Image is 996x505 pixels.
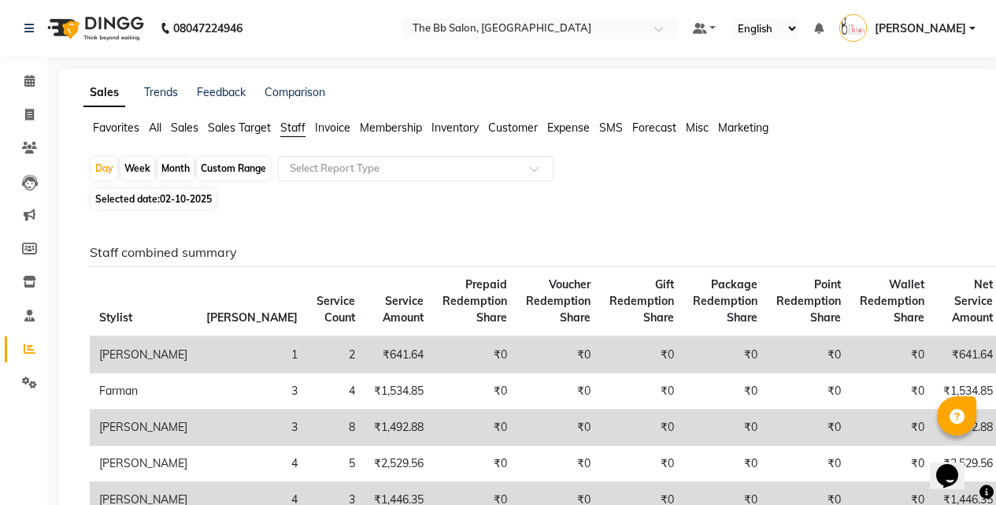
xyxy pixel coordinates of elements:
td: 8 [307,410,365,446]
h6: Staff combined summary [90,245,962,260]
td: ₹0 [600,446,683,482]
td: ₹0 [767,446,850,482]
td: ₹0 [850,446,934,482]
div: Month [157,158,194,180]
td: 1 [197,336,307,373]
td: [PERSON_NAME] [90,446,197,482]
td: [PERSON_NAME] [90,336,197,373]
span: Point Redemption Share [776,277,841,325]
span: 02-10-2025 [160,193,212,205]
span: Staff [280,121,305,135]
span: Customer [488,121,538,135]
td: ₹0 [517,410,600,446]
td: 4 [197,446,307,482]
td: 2 [307,336,365,373]
td: ₹0 [600,373,683,410]
span: Invoice [315,121,350,135]
td: ₹641.64 [365,336,433,373]
td: 3 [197,373,307,410]
span: [PERSON_NAME] [206,310,298,325]
span: Forecast [632,121,676,135]
img: Ujjwal Bisht [839,14,867,42]
span: Voucher Redemption Share [526,277,591,325]
span: All [149,121,161,135]
span: Misc [686,121,709,135]
td: ₹2,529.56 [365,446,433,482]
td: ₹0 [767,373,850,410]
td: ₹1,492.88 [365,410,433,446]
span: Expense [547,121,590,135]
a: Sales [83,79,125,107]
span: Wallet Redemption Share [860,277,924,325]
td: ₹0 [600,410,683,446]
td: ₹0 [517,446,600,482]
span: Net Service Amount [952,277,993,325]
span: Sales Target [208,121,271,135]
span: Selected date: [91,189,216,209]
span: Sales [171,121,198,135]
span: Service Count [317,294,355,325]
a: Feedback [197,85,246,99]
td: ₹0 [600,336,683,373]
td: ₹0 [433,446,517,482]
td: ₹0 [517,373,600,410]
iframe: chat widget [930,442,980,489]
span: Marketing [718,121,768,135]
a: Trends [144,85,178,99]
span: Prepaid Redemption Share [442,277,507,325]
td: 5 [307,446,365,482]
td: ₹0 [433,410,517,446]
a: Comparison [265,85,325,99]
td: ₹0 [683,373,767,410]
span: SMS [599,121,623,135]
span: Package Redemption Share [693,277,757,325]
td: ₹0 [517,336,600,373]
div: Week [120,158,154,180]
td: ₹0 [683,336,767,373]
img: logo [40,6,148,50]
span: Membership [360,121,422,135]
span: Favorites [93,121,139,135]
div: Day [91,158,117,180]
td: 4 [307,373,365,410]
td: ₹0 [850,410,934,446]
span: Inventory [431,121,479,135]
td: ₹0 [683,410,767,446]
td: ₹0 [850,373,934,410]
td: 3 [197,410,307,446]
span: Service Amount [383,294,424,325]
div: Custom Range [197,158,270,180]
td: ₹0 [433,336,517,373]
b: 08047224946 [173,6,243,50]
td: ₹0 [850,336,934,373]
td: ₹0 [433,373,517,410]
span: Gift Redemption Share [609,277,674,325]
span: Stylist [99,310,132,325]
td: ₹0 [683,446,767,482]
td: ₹0 [767,336,850,373]
td: ₹1,534.85 [365,373,433,410]
td: ₹0 [767,410,850,446]
td: [PERSON_NAME] [90,410,197,446]
td: Farman [90,373,197,410]
span: [PERSON_NAME] [875,20,966,37]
